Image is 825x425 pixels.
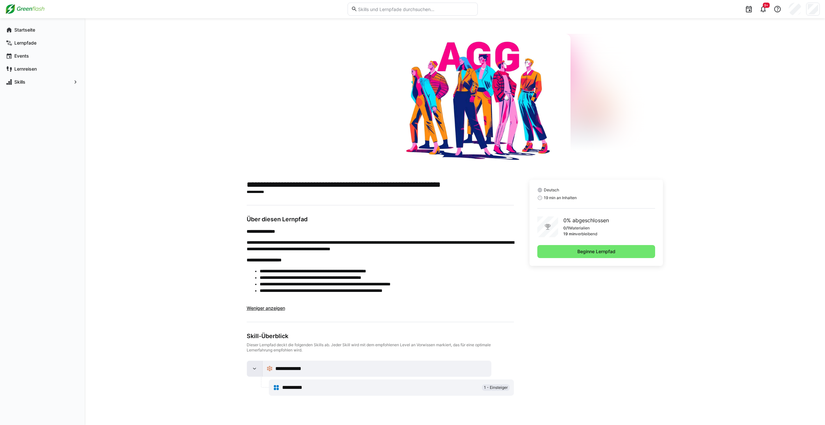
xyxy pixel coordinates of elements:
input: Skills und Lernpfade durchsuchen… [357,6,474,12]
button: Beginne Lernpfad [537,245,655,258]
h3: Über diesen Lernpfad [247,216,514,223]
p: Materialien [569,226,590,231]
span: Beginne Lernpfad [576,248,616,255]
span: 1 - Einsteiger [484,385,508,390]
div: Dieser Lernpfad deckt die folgenden Skills ab. Jeder Skill wird mit dem empfohlenen Level an Vorw... [247,342,514,353]
span: Deutsch [544,187,559,193]
p: 19 min [563,231,576,237]
p: 0% abgeschlossen [563,216,609,224]
span: 9+ [764,3,768,7]
p: 0/1 [563,226,569,231]
p: verbleibend [576,231,597,237]
span: 19 min an Inhalten [544,195,577,200]
span: Weniger anzeigen [247,305,285,311]
div: Skill-Überblick [247,333,514,340]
